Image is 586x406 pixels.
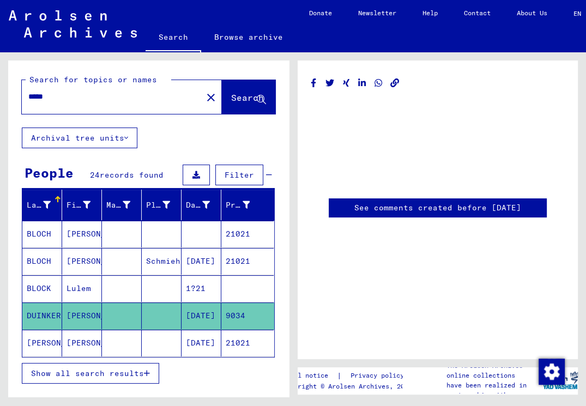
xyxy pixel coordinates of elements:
mat-cell: BLOCK [22,275,62,302]
span: Show all search results [31,368,144,378]
div: First Name [67,196,104,214]
mat-header-cell: Prisoner # [221,190,274,220]
mat-cell: 1?21 [182,275,221,302]
div: Date of Birth [186,199,210,211]
button: Share on Xing [341,76,352,90]
mat-icon: close [204,91,218,104]
div: People [25,163,74,183]
div: Place of Birth [146,199,170,211]
div: Change consent [538,358,564,384]
div: First Name [67,199,90,211]
mat-header-cell: Last Name [22,190,62,220]
button: Show all search results [22,363,159,384]
button: Share on Facebook [308,76,319,90]
mat-cell: 21021 [221,248,274,275]
mat-cell: 21021 [221,221,274,247]
mat-header-cell: Place of Birth [142,190,182,220]
mat-cell: [DATE] [182,330,221,356]
a: Legal notice [282,370,337,381]
div: Date of Birth [186,196,223,214]
mat-cell: [DATE] [182,302,221,329]
button: Share on WhatsApp [373,76,384,90]
span: Search [231,92,264,103]
mat-header-cell: Date of Birth [182,190,221,220]
mat-header-cell: Maiden Name [102,190,142,220]
mat-cell: [PERSON_NAME] [62,248,102,275]
p: have been realized in partnership with [446,380,543,400]
a: Privacy policy [342,370,417,381]
div: Maiden Name [106,196,144,214]
div: Last Name [27,196,64,214]
mat-label: Search for topics or names [29,75,157,84]
p: The Arolsen Archives online collections [446,361,543,380]
mat-cell: [PERSON_NAME] [22,330,62,356]
mat-cell: Schmieheim [142,248,182,275]
button: Archival tree units [22,128,137,148]
button: Copy link [389,76,401,90]
a: See comments created before [DATE] [354,202,521,214]
div: | [282,370,417,381]
mat-cell: [PERSON_NAME] [62,302,102,329]
button: Filter [215,165,263,185]
mat-cell: 9034 [221,302,274,329]
mat-cell: BLOCH [22,221,62,247]
mat-cell: [PERSON_NAME] [62,330,102,356]
span: records found [100,170,164,180]
div: Maiden Name [106,199,130,211]
span: 24 [90,170,100,180]
span: EN [573,10,585,17]
img: Change consent [539,359,565,385]
img: Arolsen_neg.svg [9,10,137,38]
div: Last Name [27,199,51,211]
span: Filter [225,170,254,180]
div: Prisoner # [226,196,263,214]
div: Place of Birth [146,196,184,214]
button: Search [222,80,275,114]
p: Copyright © Arolsen Archives, 2021 [282,381,417,391]
button: Share on Twitter [324,76,336,90]
a: Search [146,24,201,52]
mat-cell: 21021 [221,330,274,356]
mat-cell: DUINKERKEN [22,302,62,329]
mat-cell: [PERSON_NAME] [62,221,102,247]
mat-cell: Lulem [62,275,102,302]
mat-cell: BLOCH [22,248,62,275]
button: Share on LinkedIn [357,76,368,90]
mat-cell: [DATE] [182,248,221,275]
div: Prisoner # [226,199,250,211]
button: Clear [200,86,222,108]
mat-header-cell: First Name [62,190,102,220]
a: Browse archive [201,24,296,50]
